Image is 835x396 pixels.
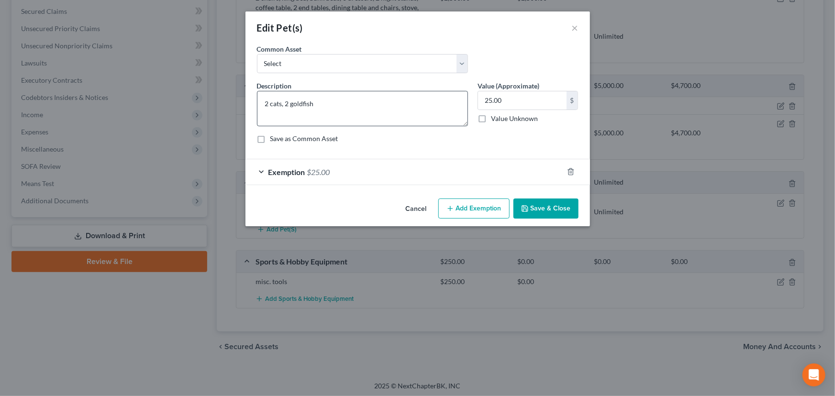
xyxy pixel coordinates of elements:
input: 0.00 [478,91,567,110]
button: Save & Close [513,198,579,219]
button: Cancel [398,199,434,219]
div: $ [567,91,578,110]
span: Exemption [268,167,305,176]
div: Edit Pet(s) [257,21,303,34]
label: Save as Common Asset [270,134,338,143]
label: Value Unknown [491,114,538,123]
div: Open Intercom Messenger [802,363,825,386]
label: Common Asset [257,44,302,54]
span: Description [257,82,292,90]
button: Add Exemption [438,198,510,219]
button: × [572,22,579,33]
span: $25.00 [307,167,330,176]
label: Value (Approximate) [478,81,539,91]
